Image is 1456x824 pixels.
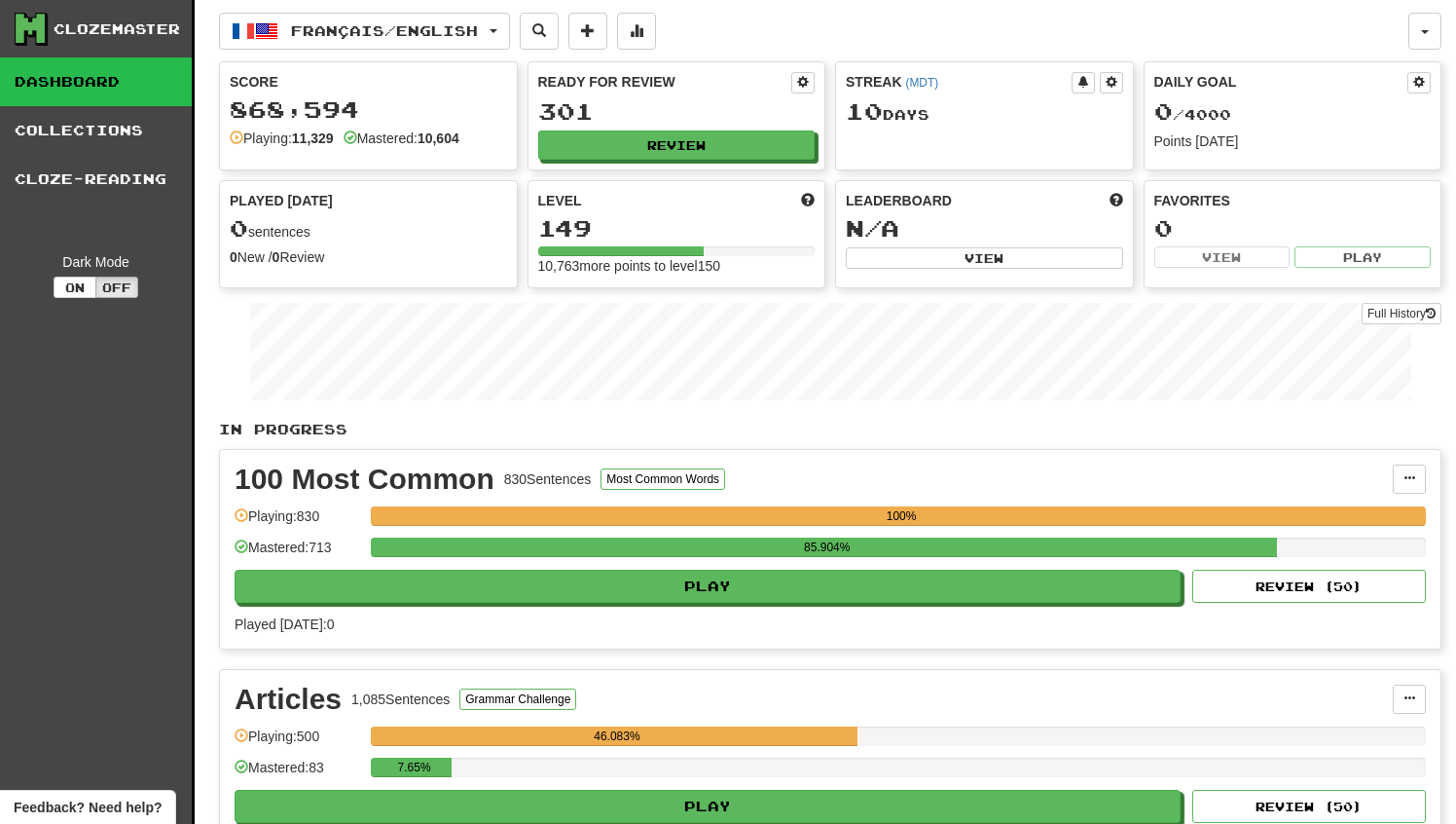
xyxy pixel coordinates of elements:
[568,13,607,50] button: Add sentence to collection
[230,72,507,92] div: Score
[1154,72,1408,94] div: Daily Goal
[617,13,656,50] button: More stats
[230,97,507,122] div: 868,594
[377,758,452,777] div: 7.65%
[14,798,162,817] span: Open feedback widget
[230,249,237,265] strong: 0
[538,99,816,124] div: 301
[54,277,96,298] button: On
[235,617,334,632] span: Played [DATE]: 0
[846,99,1123,125] div: Day s
[291,22,478,39] span: Français / English
[377,506,1426,526] div: 100%
[273,249,280,265] strong: 0
[235,790,1181,823] button: Play
[219,13,510,50] button: Français/English
[230,247,507,267] div: New / Review
[95,277,138,298] button: Off
[1192,570,1426,603] button: Review (50)
[15,252,177,272] div: Dark Mode
[1154,106,1231,123] span: / 4000
[344,129,459,148] div: Mastered:
[801,191,815,210] span: Score more points to level up
[1154,246,1291,268] button: View
[230,129,334,148] div: Playing:
[235,570,1181,603] button: Play
[219,420,1441,439] p: In Progress
[601,468,725,490] button: Most Common Words
[846,214,899,242] span: N/A
[538,191,582,210] span: Level
[235,506,361,539] div: Playing: 830
[1154,216,1432,241] div: 0
[351,690,450,709] div: 1,085 Sentences
[538,72,792,92] div: Ready for Review
[504,469,592,489] div: 830 Sentences
[846,97,883,125] span: 10
[1154,131,1432,151] div: Points [DATE]
[538,256,816,276] div: 10,763 more points to level 150
[235,465,494,494] div: 100 Most Common
[1154,97,1173,125] span: 0
[377,727,856,746] div: 46.083%
[377,538,1277,557] div: 85.904%
[235,538,361,570] div: Mastered: 713
[1110,191,1123,210] span: This week in points, UTC
[1294,246,1431,268] button: Play
[846,247,1123,269] button: View
[230,214,248,242] span: 0
[538,131,816,160] button: Review
[235,685,342,714] div: Articles
[905,76,938,90] a: (MDT)
[1362,303,1441,324] a: Full History
[846,191,952,210] span: Leaderboard
[459,689,576,710] button: Grammar Challenge
[846,72,1072,92] div: Streak
[235,727,361,759] div: Playing: 500
[418,131,459,146] strong: 10,604
[54,19,180,39] div: Clozemaster
[1192,790,1426,823] button: Review (50)
[520,13,559,50] button: Search sentences
[1154,191,1432,210] div: Favorites
[235,758,361,790] div: Mastered: 83
[230,191,333,210] span: Played [DATE]
[538,216,816,241] div: 149
[230,216,507,242] div: sentences
[292,131,334,146] strong: 11,329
